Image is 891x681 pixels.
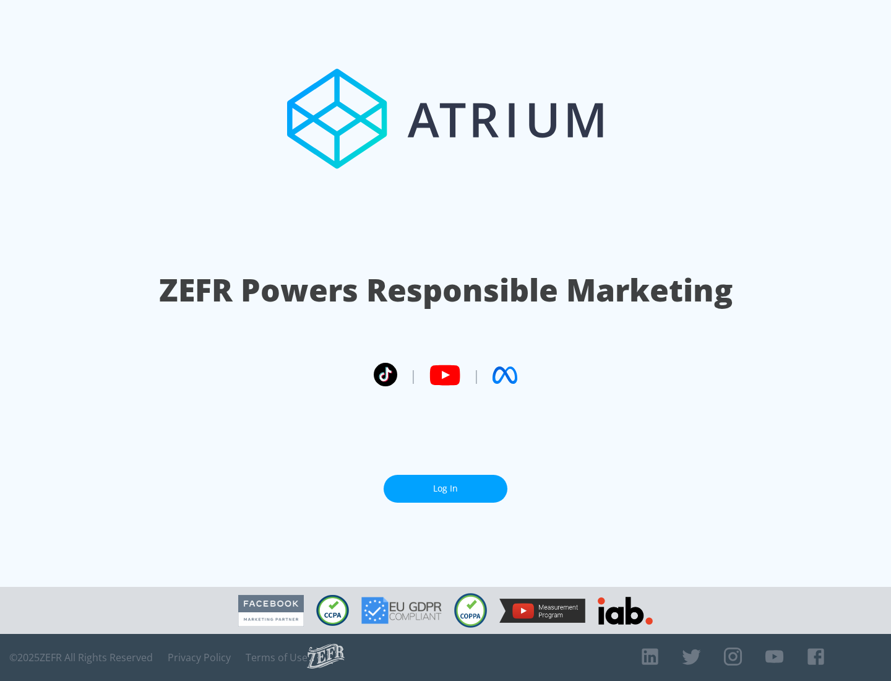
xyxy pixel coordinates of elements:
img: CCPA Compliant [316,595,349,626]
a: Terms of Use [246,651,308,664]
span: | [473,366,480,384]
img: GDPR Compliant [361,597,442,624]
img: YouTube Measurement Program [499,599,585,623]
img: IAB [598,597,653,625]
img: COPPA Compliant [454,593,487,628]
span: | [410,366,417,384]
span: © 2025 ZEFR All Rights Reserved [9,651,153,664]
a: Privacy Policy [168,651,231,664]
a: Log In [384,475,507,503]
img: Facebook Marketing Partner [238,595,304,627]
h1: ZEFR Powers Responsible Marketing [159,269,733,311]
